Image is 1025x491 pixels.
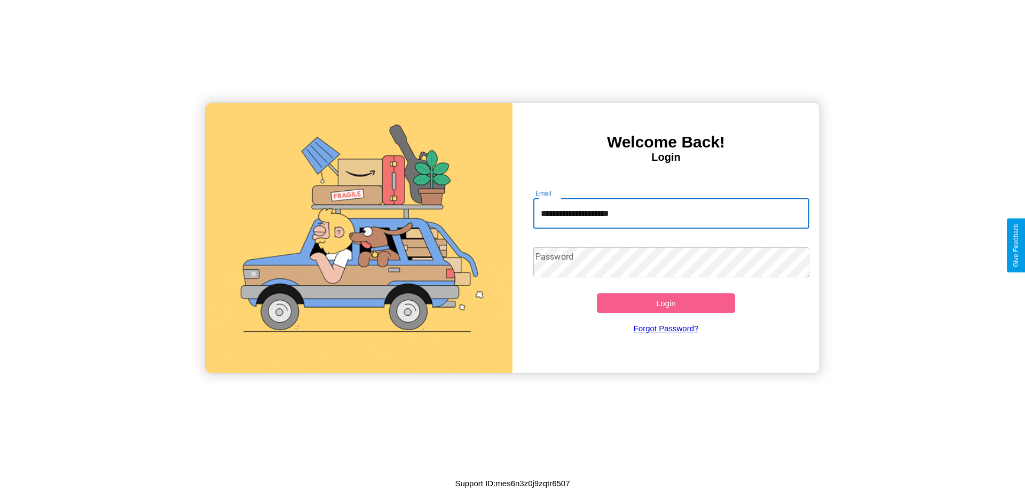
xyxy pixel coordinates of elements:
[206,103,512,373] img: gif
[512,151,819,163] h4: Login
[597,293,735,313] button: Login
[512,133,819,151] h3: Welcome Back!
[528,313,805,344] a: Forgot Password?
[1012,224,1020,267] div: Give Feedback
[535,189,552,198] label: Email
[455,476,570,490] p: Support ID: mes6n3z0j9zqtr6507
